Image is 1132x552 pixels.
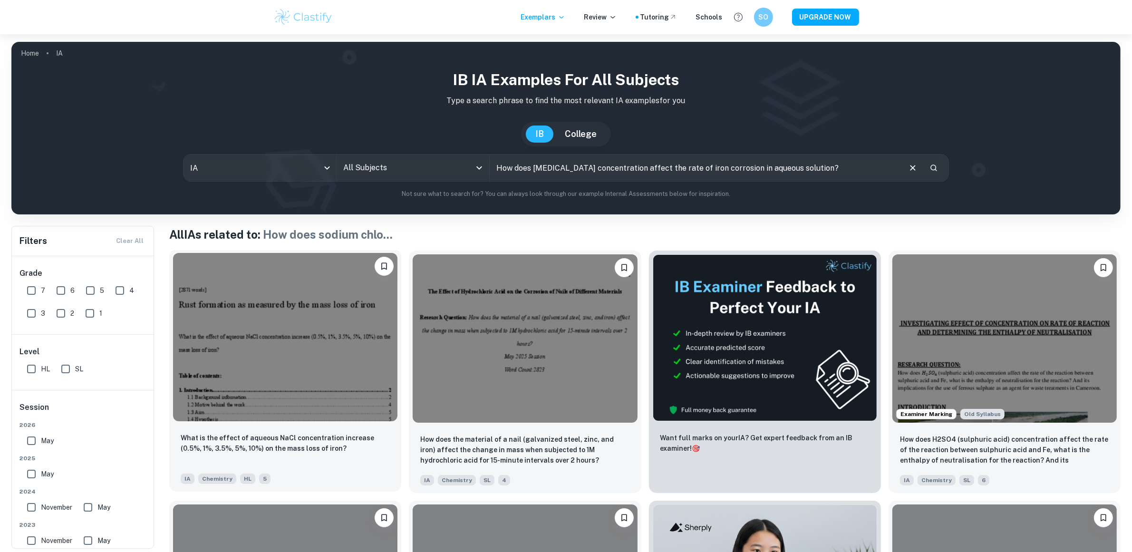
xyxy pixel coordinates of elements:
span: May [41,436,54,446]
img: Chemistry IA example thumbnail: What is the effect of aqueous NaCl conce [173,253,397,421]
h6: Filters [19,234,47,248]
button: Bookmark [615,258,634,277]
span: 4 [129,285,134,296]
button: Open [473,161,486,174]
span: IA [420,475,434,485]
span: SL [75,364,83,374]
h1: All IAs related to: [169,226,1121,243]
a: ThumbnailWant full marks on yourIA? Get expert feedback from an IB examiner! [649,251,881,493]
span: How does sodium chlo ... [263,228,393,241]
span: 5 [100,285,104,296]
p: Review [584,12,617,22]
span: May [41,469,54,479]
span: HL [41,364,50,374]
span: November [41,535,72,546]
span: IA [900,475,914,485]
a: BookmarkWhat is the effect of aqueous NaCl concentration increase (0.5%, 1%, 3.5%, 5%, 10%) on th... [169,251,401,493]
button: Bookmark [375,257,394,276]
h6: SO [758,12,769,22]
h6: Grade [19,268,147,279]
h6: Level [19,346,147,358]
span: 🎯 [692,445,700,452]
img: Thumbnail [653,254,877,421]
span: IA [181,474,194,484]
h6: Session [19,402,147,421]
span: Old Syllabus [960,409,1005,419]
span: 6 [978,475,989,485]
img: Chemistry IA example thumbnail: How does the material of a nail (galvani [413,254,637,423]
img: Clastify logo [273,8,334,27]
p: Exemplars [521,12,565,22]
button: UPGRADE NOW [792,9,859,26]
span: November [41,502,72,513]
span: 7 [41,285,45,296]
button: Clear [904,159,922,177]
span: May [97,502,110,513]
span: 2026 [19,421,147,429]
a: Schools [696,12,723,22]
button: Bookmark [615,508,634,527]
span: Chemistry [918,475,956,485]
p: Want full marks on your IA ? Get expert feedback from an IB examiner! [660,433,870,454]
span: 2 [70,308,74,319]
div: Starting from the May 2025 session, the Chemistry IA requirements have changed. It's OK to refer ... [960,409,1005,419]
span: HL [240,474,255,484]
img: profile cover [11,42,1121,214]
button: IB [526,126,553,143]
div: IA [184,155,336,181]
h1: IB IA examples for all subjects [19,68,1113,91]
span: Chemistry [438,475,476,485]
span: May [97,535,110,546]
button: College [555,126,606,143]
span: 2025 [19,454,147,463]
span: Examiner Marking [897,410,956,418]
span: Chemistry [198,474,236,484]
p: What is the effect of aqueous NaCl concentration increase (0.5%, 1%, 3.5%, 5%, 10%) on the mass l... [181,433,390,454]
button: Bookmark [1094,258,1113,277]
span: 4 [498,475,510,485]
span: 3 [41,308,45,319]
span: SL [959,475,974,485]
input: E.g. player arrangements, enthalpy of combustion, analysis of a big city... [490,155,900,181]
p: Not sure what to search for? You can always look through our example Internal Assessments below f... [19,189,1113,199]
button: Bookmark [375,508,394,527]
span: SL [480,475,494,485]
span: 2024 [19,487,147,496]
p: How does the material of a nail (galvanized steel, zinc, and iron) affect the change in mass when... [420,434,629,465]
a: BookmarkHow does the material of a nail (galvanized steel, zinc, and iron) affect the change in m... [409,251,641,493]
img: Chemistry IA example thumbnail: How does H2SO4 (sulphuric acid) concentr [892,254,1117,423]
p: How does H2SO4 (sulphuric acid) concentration affect the rate of the reaction between sulphuric a... [900,434,1109,466]
button: SO [754,8,773,27]
button: Search [926,160,942,176]
span: 6 [70,285,75,296]
button: Bookmark [1094,508,1113,527]
p: Type a search phrase to find the most relevant IA examples for you [19,95,1113,107]
a: Tutoring [640,12,677,22]
span: 5 [259,474,271,484]
a: Home [21,47,39,60]
button: Help and Feedback [730,9,746,25]
span: 2023 [19,521,147,529]
a: Examiner MarkingStarting from the May 2025 session, the Chemistry IA requirements have changed. I... [889,251,1121,493]
span: 1 [99,308,102,319]
p: IA [56,48,63,58]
